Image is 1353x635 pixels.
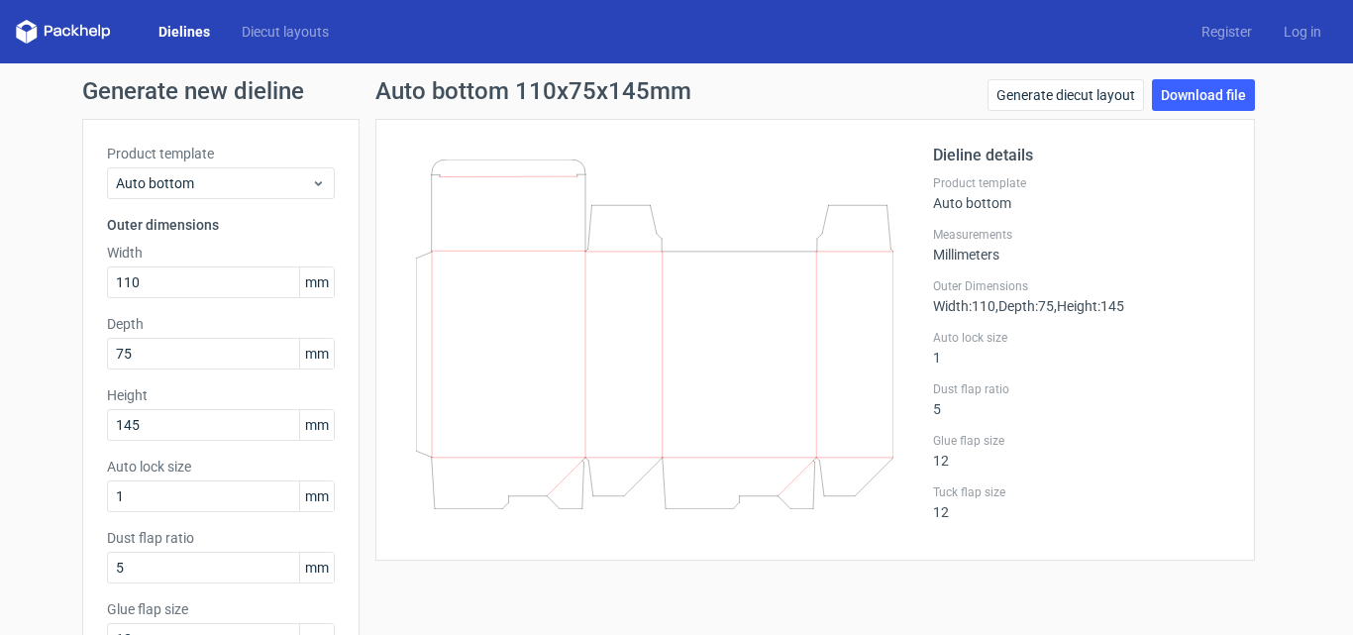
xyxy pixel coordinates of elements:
a: Register [1186,22,1268,42]
label: Tuck flap size [933,484,1230,500]
span: mm [299,481,334,511]
div: 1 [933,330,1230,366]
a: Generate diecut layout [988,79,1144,111]
h2: Dieline details [933,144,1230,167]
div: Millimeters [933,227,1230,263]
label: Height [107,385,335,405]
a: Log in [1268,22,1337,42]
label: Product template [107,144,335,163]
span: Auto bottom [116,173,311,193]
label: Depth [107,314,335,334]
label: Auto lock size [933,330,1230,346]
div: 12 [933,433,1230,469]
label: Auto lock size [107,457,335,476]
span: mm [299,339,334,369]
div: Auto bottom [933,175,1230,211]
div: 5 [933,381,1230,417]
span: , Height : 145 [1054,298,1124,314]
label: Dust flap ratio [933,381,1230,397]
h3: Outer dimensions [107,215,335,235]
h1: Auto bottom 110x75x145mm [375,79,691,103]
label: Measurements [933,227,1230,243]
label: Width [107,243,335,263]
label: Glue flap size [107,599,335,619]
a: Dielines [143,22,226,42]
a: Diecut layouts [226,22,345,42]
span: mm [299,267,334,297]
span: mm [299,553,334,582]
span: mm [299,410,334,440]
label: Dust flap ratio [107,528,335,548]
label: Product template [933,175,1230,191]
label: Outer Dimensions [933,278,1230,294]
label: Glue flap size [933,433,1230,449]
span: Width : 110 [933,298,995,314]
h1: Generate new dieline [82,79,1271,103]
a: Download file [1152,79,1255,111]
div: 12 [933,484,1230,520]
span: , Depth : 75 [995,298,1054,314]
